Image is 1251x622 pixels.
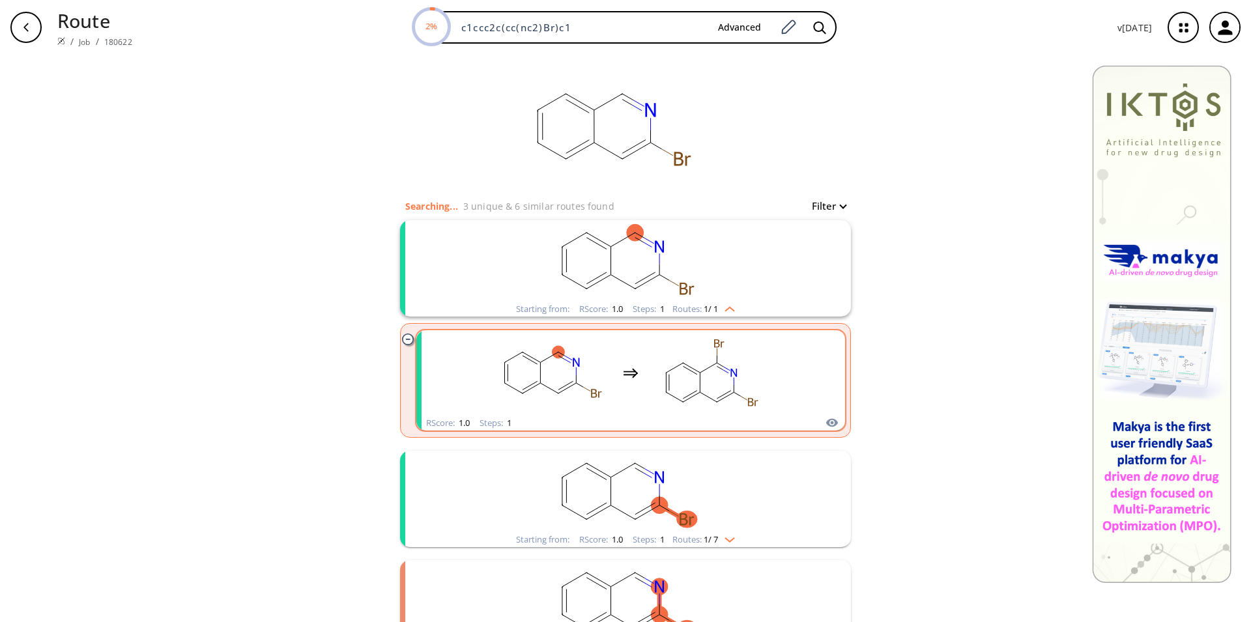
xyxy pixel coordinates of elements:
[708,16,771,40] button: Advanced
[516,305,569,313] div: Starting from:
[658,533,665,545] span: 1
[96,35,99,48] li: /
[610,303,623,315] span: 1.0
[79,36,90,48] a: Job
[57,37,65,45] img: Spaya logo
[704,305,718,313] span: 1 / 1
[104,36,132,48] a: 180622
[480,419,511,427] div: Steps :
[453,21,708,34] input: Enter SMILES
[633,305,665,313] div: Steps :
[610,533,623,545] span: 1.0
[456,451,795,532] svg: Brc1cc2ccccc2cn1
[70,35,74,48] li: /
[456,220,795,302] svg: Brc1cc2ccccc2cn1
[505,417,511,429] span: 1
[652,332,769,414] svg: Brc1cc2ccccc2c(Br)n1
[718,532,735,543] img: Down
[579,305,623,313] div: RScore :
[426,419,470,427] div: RScore :
[57,7,132,35] p: Route
[425,20,437,32] text: 2%
[463,199,614,213] p: 3 unique & 6 similar routes found
[1117,21,1152,35] p: v [DATE]
[481,55,741,198] svg: c1ccc2c(cc(nc2)Br)c1
[405,199,458,213] p: Searching...
[493,332,610,414] svg: Brc1cc2ccccc2cn1
[579,535,623,544] div: RScore :
[633,535,665,544] div: Steps :
[672,305,735,313] div: Routes:
[804,201,846,211] button: Filter
[672,535,735,544] div: Routes:
[457,417,470,429] span: 1.0
[516,535,569,544] div: Starting from:
[704,535,718,544] span: 1 / 7
[1092,65,1231,583] img: Banner
[658,303,665,315] span: 1
[718,302,735,312] img: Up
